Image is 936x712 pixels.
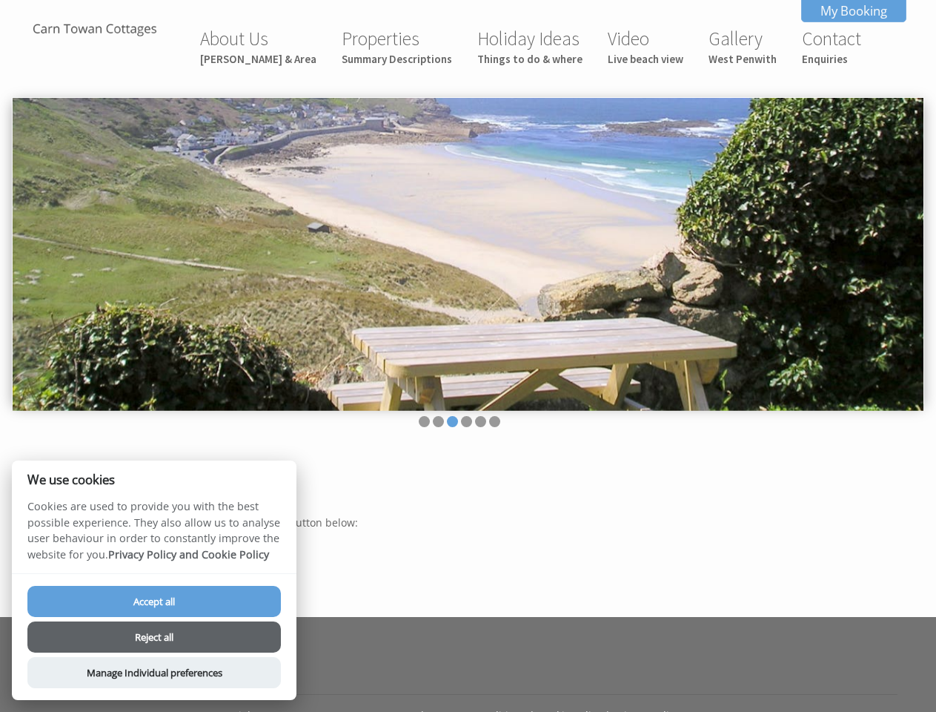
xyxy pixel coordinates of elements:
[708,52,777,66] small: West Penwith
[30,515,889,530] p: To confirm you wish to unsubscribe please click the button below:
[200,52,316,66] small: [PERSON_NAME] & Area
[342,27,452,66] a: PropertiesSummary Descriptions
[12,472,296,487] h2: We use cookies
[30,474,889,502] h1: Unsubscribe
[200,27,316,66] a: About Us[PERSON_NAME] & Area
[12,498,296,573] p: Cookies are used to provide you with the best possible experience. They also allow us to analyse ...
[708,27,777,66] a: GalleryWest Penwith
[802,27,861,66] a: ContactEnquiries
[27,657,281,688] button: Manage Individual preferences
[27,586,281,617] button: Accept all
[108,547,269,561] a: Privacy Policy and Cookie Policy
[342,52,452,66] small: Summary Descriptions
[21,21,169,39] img: Carn Towan
[27,622,281,653] button: Reject all
[802,52,861,66] small: Enquiries
[608,27,683,66] a: VideoLive beach view
[608,52,683,66] small: Live beach view
[477,27,582,66] a: Holiday IdeasThings to do & where
[477,52,582,66] small: Things to do & where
